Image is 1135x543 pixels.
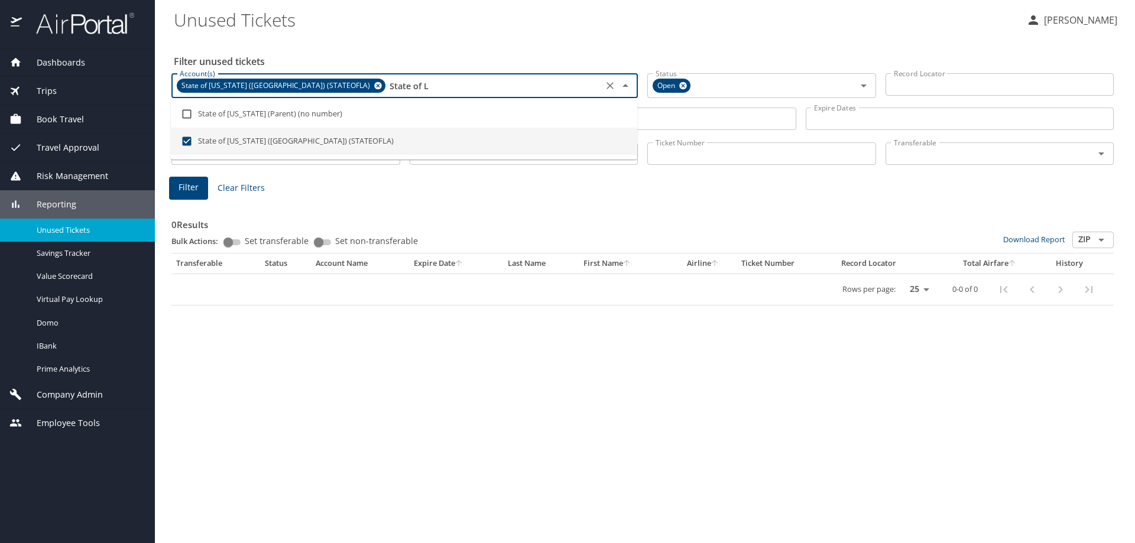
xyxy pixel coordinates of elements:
span: Domo [37,317,141,329]
span: Virtual Pay Lookup [37,294,141,305]
span: Prime Analytics [37,363,141,375]
p: Rows per page: [842,285,896,293]
table: custom pagination table [171,253,1114,305]
p: Bulk Actions: [171,236,228,246]
li: State of [US_STATE] (Parent) (no number) [171,100,637,128]
button: Filter [169,177,208,200]
span: Dashboards [22,56,85,69]
div: Transferable [176,258,255,269]
span: Filter [179,180,199,195]
span: Risk Management [22,170,108,183]
span: Value Scorecard [37,271,141,282]
button: [PERSON_NAME] [1022,9,1122,31]
select: rows per page [900,281,933,298]
th: Last Name [503,253,579,274]
span: Book Travel [22,113,84,126]
th: Record Locator [836,253,939,274]
a: Download Report [1003,234,1065,245]
button: Open [1093,145,1110,162]
th: Status [260,253,311,274]
button: Open [1093,232,1110,248]
h2: Filter unused tickets [174,52,1116,71]
button: sort [623,260,631,268]
span: Travel Approval [22,141,99,154]
div: State of [US_STATE] ([GEOGRAPHIC_DATA]) (STATEOFLA) [177,79,385,93]
span: Savings Tracker [37,248,141,259]
h3: 0 Results [171,211,1114,232]
th: History [1040,253,1099,274]
span: Company Admin [22,388,103,401]
button: Clear Filters [213,177,270,199]
span: IBank [37,340,141,352]
p: 0-0 of 0 [952,285,978,293]
div: Open [653,79,690,93]
th: Account Name [311,253,409,274]
span: State of [US_STATE] ([GEOGRAPHIC_DATA]) (STATEOFLA) [177,80,377,92]
th: Airline [670,253,737,274]
span: Reporting [22,198,76,211]
button: sort [455,260,463,268]
button: Close [617,77,634,94]
th: Ticket Number [737,253,836,274]
span: Clear Filters [218,181,265,196]
li: State of [US_STATE] ([GEOGRAPHIC_DATA]) (STATEOFLA) [171,128,637,155]
span: Trips [22,84,57,97]
h1: Unused Tickets [174,1,1017,38]
img: icon-airportal.png [11,12,23,35]
span: Unused Tickets [37,225,141,236]
button: sort [711,260,719,268]
button: Open [855,77,872,94]
th: Expire Date [409,253,503,274]
button: sort [1008,260,1017,268]
p: [PERSON_NAME] [1040,13,1117,27]
span: Set non-transferable [335,237,418,245]
span: Open [653,80,682,92]
span: Set transferable [245,237,309,245]
th: Total Airfare [939,253,1040,274]
th: First Name [579,253,670,274]
img: airportal-logo.png [23,12,134,35]
button: Clear [602,77,618,94]
span: Employee Tools [22,417,100,430]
